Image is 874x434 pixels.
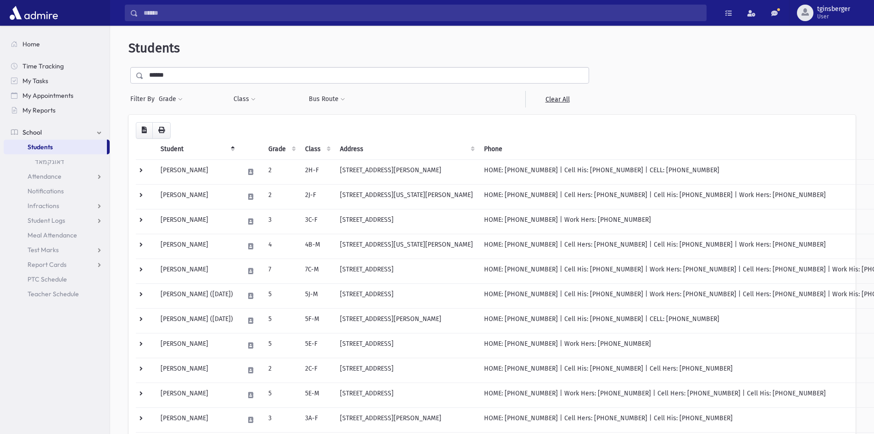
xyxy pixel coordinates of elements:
[308,91,345,107] button: Bus Route
[155,333,239,358] td: [PERSON_NAME]
[263,308,300,333] td: 5
[334,184,479,209] td: [STREET_ADDRESS][US_STATE][PERSON_NAME]
[525,91,589,107] a: Clear All
[4,103,110,118] a: My Reports
[4,37,110,51] a: Home
[4,257,110,272] a: Report Cards
[28,275,67,283] span: PTC Schedule
[300,139,334,160] th: Class: activate to sort column ascending
[263,383,300,407] td: 5
[4,272,110,287] a: PTC Schedule
[155,234,239,259] td: [PERSON_NAME]
[263,333,300,358] td: 5
[4,287,110,301] a: Teacher Schedule
[263,407,300,432] td: 3
[4,184,110,198] a: Notifications
[300,383,334,407] td: 5E-M
[300,259,334,283] td: 7C-M
[155,283,239,308] td: [PERSON_NAME] ([DATE])
[300,159,334,184] td: 2H-F
[300,358,334,383] td: 2C-F
[300,333,334,358] td: 5E-F
[334,333,479,358] td: [STREET_ADDRESS]
[4,242,110,257] a: Test Marks
[263,184,300,209] td: 2
[4,169,110,184] a: Attendance
[28,216,65,225] span: Student Logs
[334,383,479,407] td: [STREET_ADDRESS]
[334,159,479,184] td: [STREET_ADDRESS][PERSON_NAME]
[28,246,59,254] span: Test Marks
[334,283,479,308] td: [STREET_ADDRESS]
[155,407,239,432] td: [PERSON_NAME]
[22,40,40,48] span: Home
[28,260,67,269] span: Report Cards
[263,159,300,184] td: 2
[22,106,56,114] span: My Reports
[152,122,171,139] button: Print
[158,91,183,107] button: Grade
[334,407,479,432] td: [STREET_ADDRESS][PERSON_NAME]
[28,290,79,298] span: Teacher Schedule
[263,139,300,160] th: Grade: activate to sort column ascending
[155,383,239,407] td: [PERSON_NAME]
[4,228,110,242] a: Meal Attendance
[28,143,53,151] span: Students
[4,198,110,213] a: Infractions
[300,407,334,432] td: 3A-F
[155,184,239,209] td: [PERSON_NAME]
[334,308,479,333] td: [STREET_ADDRESS][PERSON_NAME]
[300,283,334,308] td: 5J-M
[155,358,239,383] td: [PERSON_NAME]
[334,259,479,283] td: [STREET_ADDRESS]
[300,308,334,333] td: 5F-M
[4,213,110,228] a: Student Logs
[4,125,110,140] a: School
[28,172,61,180] span: Attendance
[300,234,334,259] td: 4B-M
[155,139,239,160] th: Student: activate to sort column descending
[334,234,479,259] td: [STREET_ADDRESS][US_STATE][PERSON_NAME]
[263,358,300,383] td: 2
[300,209,334,234] td: 3C-F
[22,91,73,100] span: My Appointments
[334,209,479,234] td: [STREET_ADDRESS]
[155,159,239,184] td: [PERSON_NAME]
[334,358,479,383] td: [STREET_ADDRESS]
[233,91,256,107] button: Class
[263,234,300,259] td: 4
[28,202,59,210] span: Infractions
[22,128,42,136] span: School
[4,140,107,154] a: Students
[155,209,239,234] td: [PERSON_NAME]
[817,13,850,20] span: User
[817,6,850,13] span: tginsberger
[7,4,60,22] img: AdmirePro
[4,59,110,73] a: Time Tracking
[263,283,300,308] td: 5
[28,187,64,195] span: Notifications
[138,5,706,21] input: Search
[130,94,158,104] span: Filter By
[4,73,110,88] a: My Tasks
[28,231,77,239] span: Meal Attendance
[155,259,239,283] td: [PERSON_NAME]
[300,184,334,209] td: 2J-F
[22,62,64,70] span: Time Tracking
[4,154,110,169] a: דאוגקמאד
[136,122,153,139] button: CSV
[155,308,239,333] td: [PERSON_NAME] ([DATE])
[334,139,479,160] th: Address: activate to sort column ascending
[263,259,300,283] td: 7
[22,77,48,85] span: My Tasks
[4,88,110,103] a: My Appointments
[263,209,300,234] td: 3
[128,40,180,56] span: Students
